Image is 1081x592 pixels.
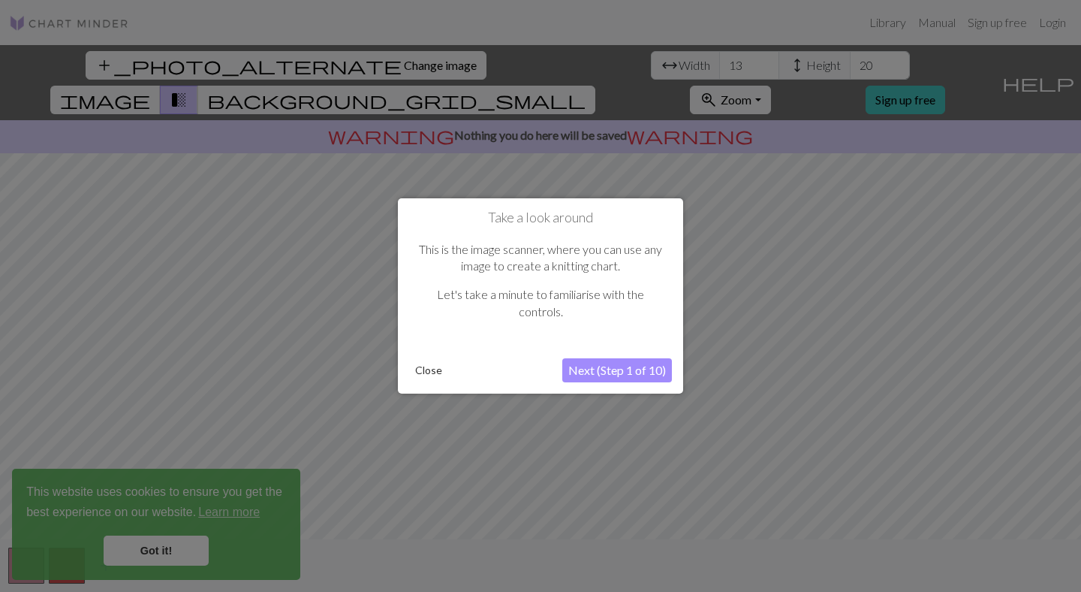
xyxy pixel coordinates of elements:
p: This is the image scanner, where you can use any image to create a knitting chart. [417,241,664,275]
p: Let's take a minute to familiarise with the controls. [417,286,664,320]
h1: Take a look around [409,210,672,226]
button: Next (Step 1 of 10) [562,358,672,382]
button: Close [409,359,448,382]
div: Take a look around [398,198,683,394]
